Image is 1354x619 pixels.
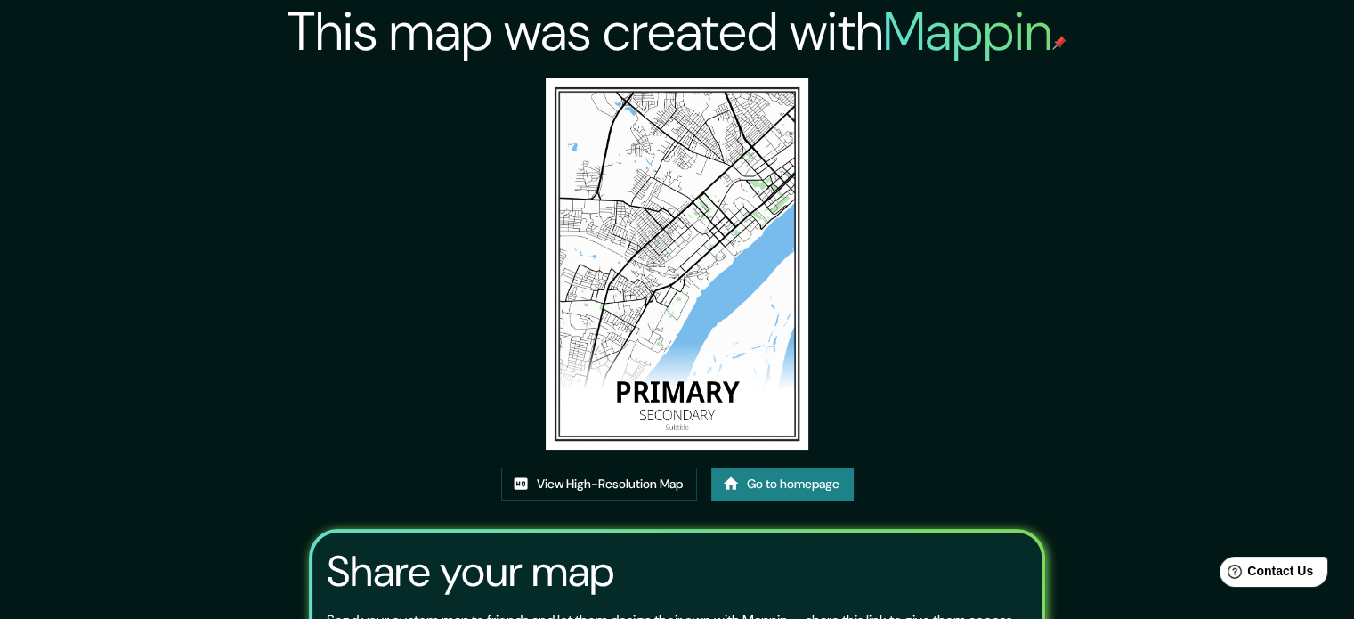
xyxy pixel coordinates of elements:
a: View High-Resolution Map [501,468,697,501]
a: Go to homepage [711,468,854,501]
img: created-map [546,78,808,450]
img: mappin-pin [1052,36,1066,50]
h3: Share your map [327,547,614,597]
iframe: Help widget launcher [1196,550,1334,599]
